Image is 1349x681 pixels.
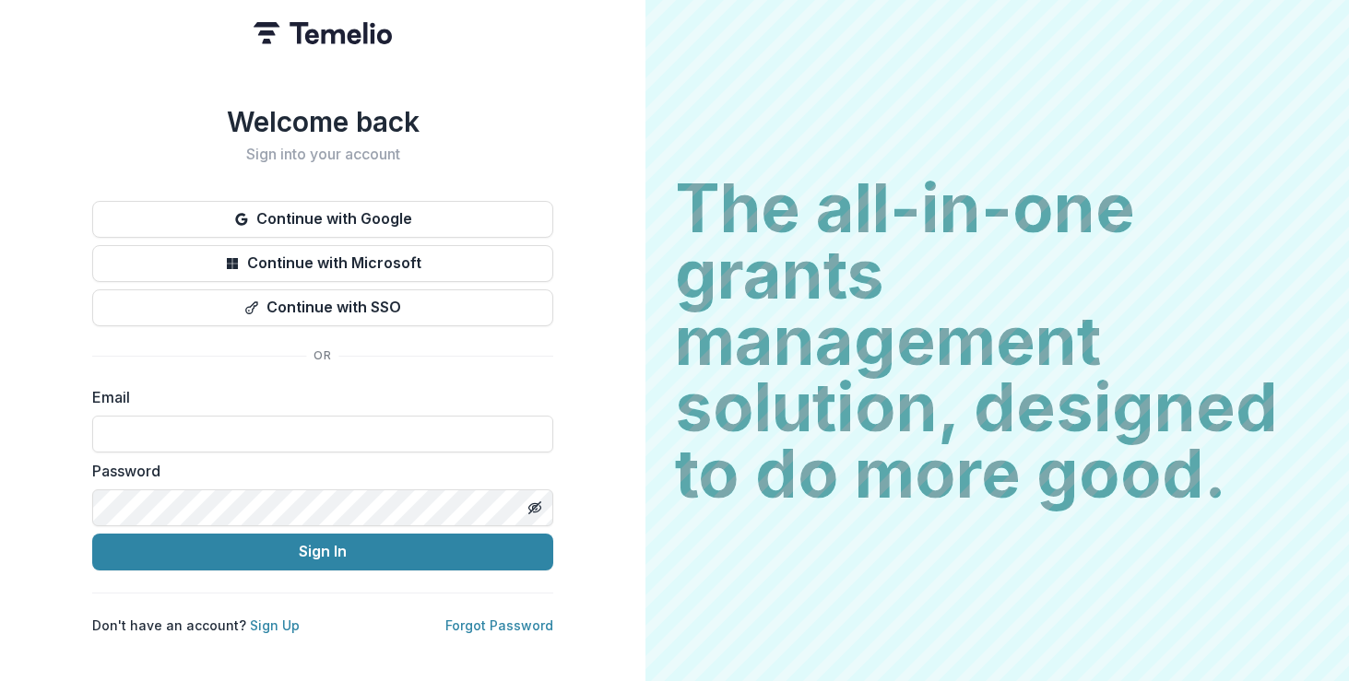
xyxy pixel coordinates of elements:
button: Toggle password visibility [520,493,550,522]
button: Continue with Microsoft [92,245,553,282]
p: Don't have an account? [92,616,300,635]
h1: Welcome back [92,105,553,138]
button: Continue with SSO [92,289,553,326]
button: Continue with Google [92,201,553,238]
h2: Sign into your account [92,146,553,163]
button: Sign In [92,534,553,570]
label: Email [92,386,542,408]
a: Forgot Password [445,617,553,633]
img: Temelio [254,22,392,44]
label: Password [92,460,542,482]
a: Sign Up [250,617,300,633]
